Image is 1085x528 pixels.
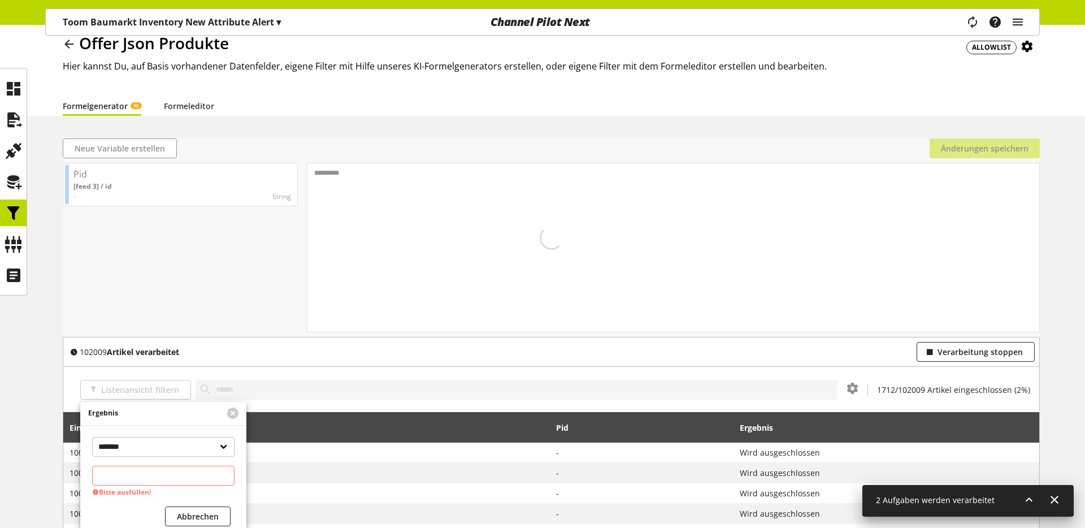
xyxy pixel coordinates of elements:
[70,487,545,499] span: 100141_3845
[92,487,235,497] p: Bitte ausfüllen!
[63,100,141,112] a: FormelgeneratorKI
[134,102,138,109] span: KI
[877,384,1030,395] span: 1712/102009 Artikel eingeschlossen (2%)
[79,32,229,54] span: Offer Json Produkte
[63,59,1040,73] h2: Hier kannst Du, auf Basis vorhandener Datenfelder, eigene Filter mit Hilfe unseres KI-Formelgener...
[876,495,995,505] span: 2 Aufgaben werden verarbeitet
[80,402,219,425] div: Ergebnis
[107,347,179,357] b: Artikel verarbeitet
[165,507,231,526] button: Abbrechen
[63,15,281,29] p: Toom Baumarkt Inventory New Attribute Alert
[740,447,1033,458] span: Wird ausgeschlossen
[80,380,191,400] button: Listenansicht filtern
[70,467,545,479] span: 100111_3498
[917,342,1035,362] button: Verarbeitung stoppen
[276,16,281,28] span: ▾
[740,422,773,434] span: Ergebnis
[740,487,1033,499] span: Wird ausgeschlossen
[80,347,179,357] span: 102009
[177,510,219,522] span: Abbrechen
[938,346,1023,358] span: Verarbeitung stoppen
[740,508,1033,520] span: Wird ausgeschlossen
[972,42,1011,53] span: ALLOWLIST
[70,447,545,458] span: 100089_3639
[45,8,1040,36] nav: main navigation
[164,100,214,112] a: Formeleditor
[556,422,568,434] span: Pid
[740,467,1033,479] span: Wird ausgeschlossen
[101,384,179,396] span: Listenansicht filtern
[70,508,545,520] span: 100142_3676
[70,422,173,434] span: Eindeutige Artikelnummer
